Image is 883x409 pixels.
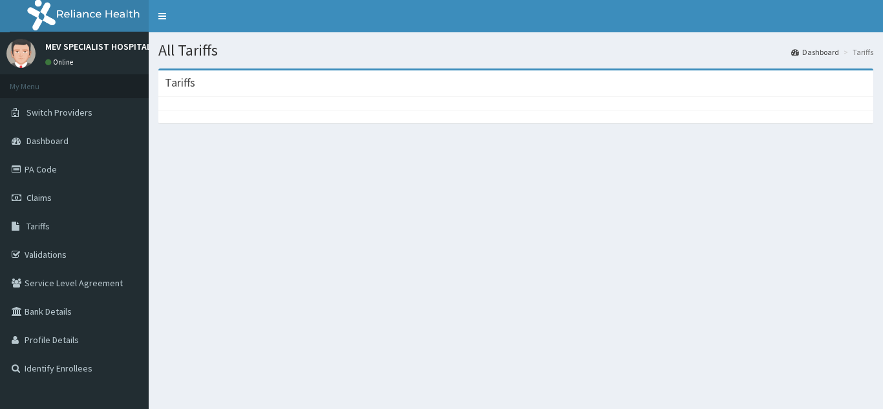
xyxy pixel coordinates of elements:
[165,77,195,89] h3: Tariffs
[158,42,873,59] h1: All Tariffs
[27,135,69,147] span: Dashboard
[27,220,50,232] span: Tariffs
[6,39,36,68] img: User Image
[840,47,873,58] li: Tariffs
[45,42,151,51] p: MEV SPECIALIST HOSPITAL
[45,58,76,67] a: Online
[791,47,839,58] a: Dashboard
[27,192,52,204] span: Claims
[27,107,92,118] span: Switch Providers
